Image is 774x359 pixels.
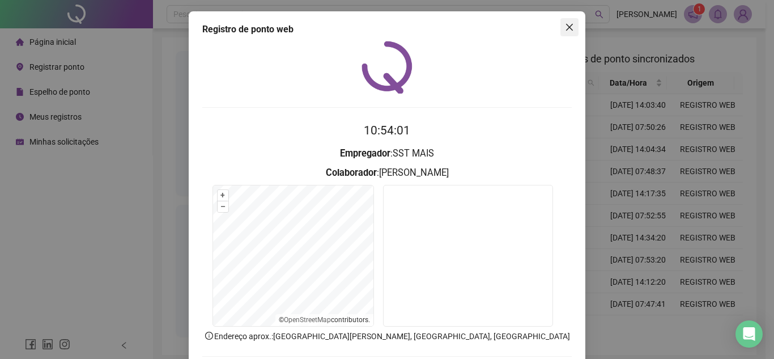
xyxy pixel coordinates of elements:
[565,23,574,32] span: close
[364,124,410,137] time: 10:54:01
[218,190,228,201] button: +
[362,41,412,94] img: QRPoint
[560,18,579,36] button: Close
[204,331,214,341] span: info-circle
[735,320,763,348] div: Open Intercom Messenger
[202,330,572,343] p: Endereço aprox. : [GEOGRAPHIC_DATA][PERSON_NAME], [GEOGRAPHIC_DATA], [GEOGRAPHIC_DATA]
[326,167,377,178] strong: Colaborador
[340,148,390,159] strong: Empregador
[202,23,572,36] div: Registro de ponto web
[202,166,572,180] h3: : [PERSON_NAME]
[218,201,228,212] button: –
[202,146,572,161] h3: : SST MAIS
[279,316,370,324] li: © contributors.
[284,316,331,324] a: OpenStreetMap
